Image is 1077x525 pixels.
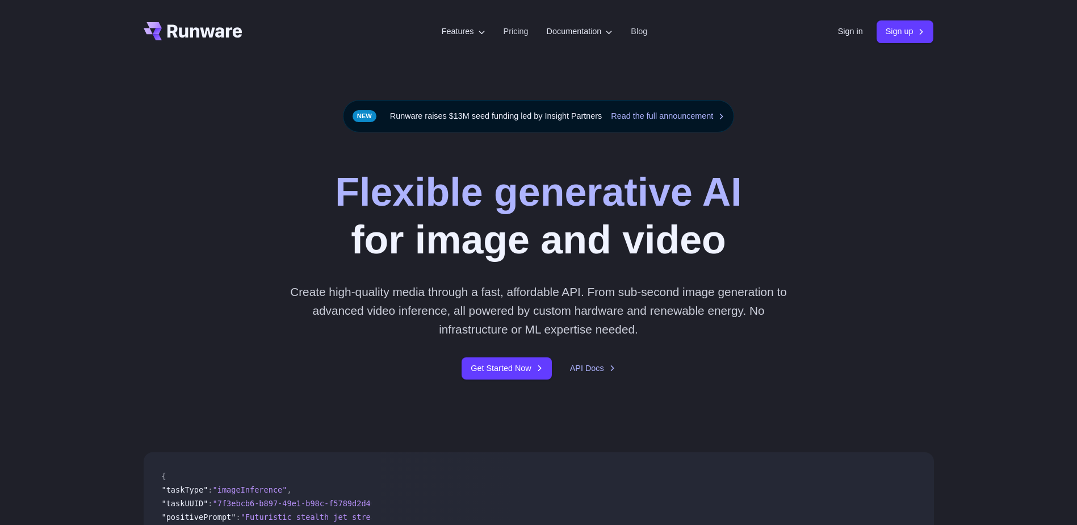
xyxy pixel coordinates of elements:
span: "taskType" [162,485,208,494]
a: Sign in [838,25,863,38]
a: Sign up [877,20,934,43]
a: Read the full announcement [611,110,724,123]
a: Blog [631,25,647,38]
span: , [287,485,291,494]
strong: Flexible generative AI [335,170,741,214]
a: API Docs [570,362,615,375]
a: Pricing [504,25,529,38]
label: Features [442,25,485,38]
span: { [162,472,166,481]
label: Documentation [547,25,613,38]
a: Go to / [144,22,242,40]
span: "imageInference" [213,485,287,494]
span: : [236,512,240,522]
p: Create high-quality media through a fast, affordable API. From sub-second image generation to adv... [286,282,791,339]
span: "taskUUID" [162,499,208,508]
a: Get Started Now [462,357,551,380]
span: "7f3ebcb6-b897-49e1-b98c-f5789d2d40d7" [213,499,389,508]
span: : [208,499,212,508]
div: Runware raises $13M seed funding led by Insight Partners [343,100,735,132]
span: "positivePrompt" [162,512,236,522]
h1: for image and video [335,169,741,264]
span: : [208,485,212,494]
span: "Futuristic stealth jet streaking through a neon-lit cityscape with glowing purple exhaust" [241,512,664,522]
